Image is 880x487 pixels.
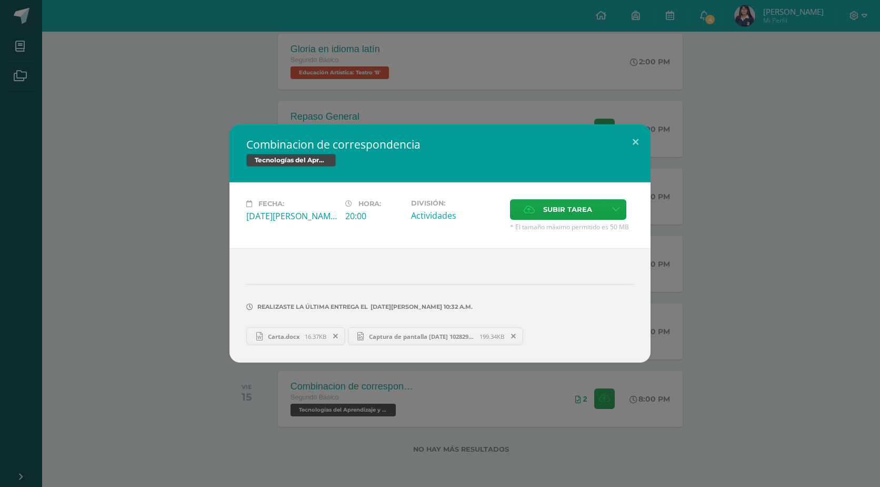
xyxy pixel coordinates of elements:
span: Captura de pantalla [DATE] 102829.png [364,333,479,340]
div: Actividades [411,210,502,221]
span: Hora: [358,200,381,208]
span: * El tamaño máximo permitido es 50 MB [510,222,634,231]
span: Realizaste la última entrega el [257,303,368,310]
label: División: [411,199,502,207]
h2: Combinacion de correspondencia [246,137,634,152]
span: Fecha: [258,200,284,208]
button: Close (Esc) [621,124,651,160]
span: Remover entrega [327,330,345,342]
div: [DATE][PERSON_NAME] [246,210,337,222]
span: Tecnologías del Aprendizaje y la Comunicación [246,154,336,167]
a: Captura de pantalla [DATE] 102829.png 199.34KB [348,327,524,345]
span: [DATE][PERSON_NAME] 10:32 a.m. [368,307,473,307]
span: Carta.docx [263,333,305,340]
span: Remover entrega [505,330,523,342]
span: 16.37KB [305,333,326,340]
a: Carta.docx 16.37KB [246,327,345,345]
span: Subir tarea [543,200,592,219]
div: 20:00 [345,210,403,222]
span: 199.34KB [479,333,504,340]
